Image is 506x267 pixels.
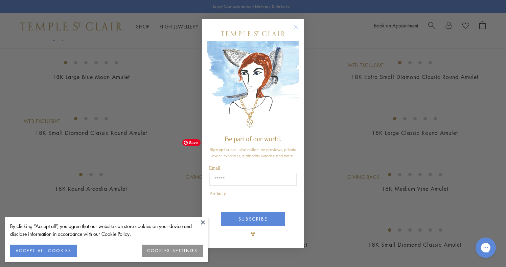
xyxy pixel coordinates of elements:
[472,235,499,260] iframe: Gorgias live chat messenger
[207,41,299,132] img: c4a9eb12-d91a-4d4a-8ee0-386386f4f338.jpeg
[209,173,297,186] input: Email
[210,146,296,159] span: Sign up for exclusive collection previews, private event invitations, a birthday surprise and more.
[209,166,220,171] span: Email
[295,26,303,35] button: Close dialog
[225,135,281,143] span: Be part of our world.
[209,191,226,196] span: Birthday
[182,139,201,146] span: Save
[221,31,285,36] img: Temple St. Clair
[246,227,260,241] img: TSC
[221,212,285,226] button: SUBSCRIBE
[10,222,203,238] div: By clicking “Accept all”, you agree that our website can store cookies on your device and disclos...
[10,245,77,257] button: ACCEPT ALL COOKIES
[142,245,203,257] button: COOKIES SETTINGS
